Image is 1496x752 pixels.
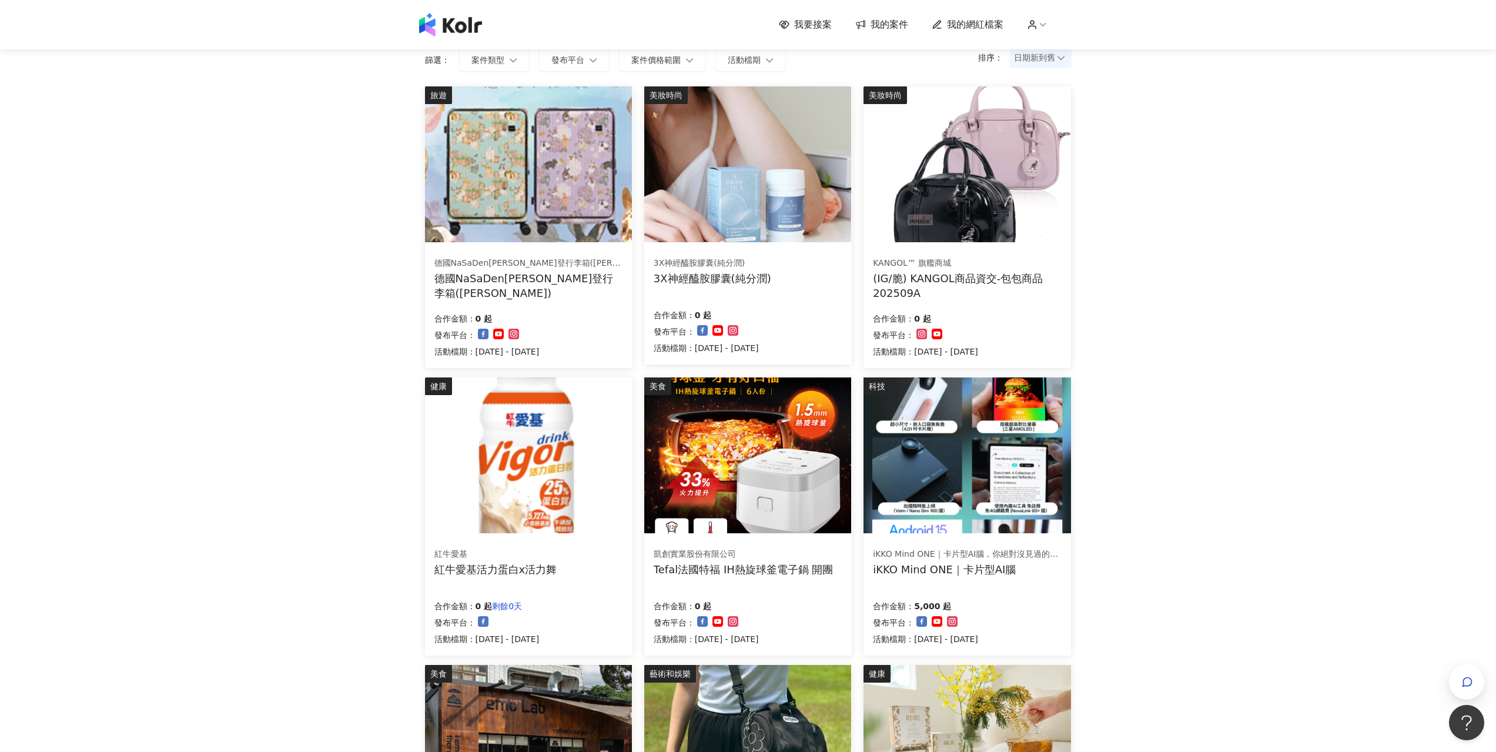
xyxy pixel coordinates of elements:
[695,308,712,322] p: 0 起
[932,18,1003,31] a: 我的網紅檔案
[434,562,557,577] div: 紅牛愛基活力蛋白x活力舞
[434,258,623,269] div: 德國NaSaDen[PERSON_NAME]登行李箱([PERSON_NAME])
[654,308,695,322] p: 合作金額：
[644,377,671,395] div: 美食
[425,86,632,242] img: 德國NaSaDen納莎登行李箱系列
[492,599,522,613] p: 剩餘0天
[654,616,695,630] p: 發布平台：
[654,562,834,577] div: Tefal法國特福 IH熱旋球釜電子鍋 開團
[871,18,908,31] span: 我的案件
[434,632,540,646] p: 活動檔期：[DATE] - [DATE]
[695,599,712,613] p: 0 起
[539,48,610,72] button: 發布平台
[873,599,914,613] p: 合作金額：
[619,48,706,72] button: 案件價格範圍
[654,341,759,355] p: 活動檔期：[DATE] - [DATE]
[425,55,450,65] p: 篩選：
[644,665,696,683] div: 藝術和娛樂
[425,86,452,104] div: 旅遊
[434,549,557,560] div: 紅牛愛基
[914,599,951,613] p: 5,000 起
[654,599,695,613] p: 合作金額：
[873,271,1062,300] div: (IG/脆) KANGOL商品資交-包包商品202509A
[654,325,695,339] p: 發布平台：
[551,55,584,65] span: 發布平台
[1014,49,1067,66] span: 日期新到舊
[471,55,504,65] span: 案件類型
[864,86,1070,242] img: KANGOL 皮革小方包 商品資交
[873,258,1061,269] div: KANGOL™ 旗艦商城
[978,53,1010,62] p: 排序：
[873,562,1061,577] div: iKKO Mind ONE｜卡片型AI腦
[1449,705,1484,740] iframe: Help Scout Beacon - Open
[864,86,907,104] div: 美妝時尚
[864,665,891,683] div: 健康
[873,632,978,646] p: 活動檔期：[DATE] - [DATE]
[947,18,1003,31] span: 我的網紅檔案
[425,377,452,395] div: 健康
[873,345,978,359] p: 活動檔期：[DATE] - [DATE]
[476,599,493,613] p: 0 起
[855,18,908,31] a: 我的案件
[419,13,482,36] img: logo
[914,312,931,326] p: 0 起
[434,345,540,359] p: 活動檔期：[DATE] - [DATE]
[864,377,1070,533] img: iKKO Mind ONE｜卡片型AI腦
[476,312,493,326] p: 0 起
[425,665,452,683] div: 美食
[459,48,530,72] button: 案件類型
[631,55,681,65] span: 案件價格範圍
[644,86,851,242] img: A'momris文驀斯 3X神經醯胺膠囊
[644,377,851,533] img: Tefal法國特福 IH熱旋球釜電子鍋 開團
[794,18,832,31] span: 我要接案
[654,271,771,286] div: 3X神經醯胺膠囊(純分潤)
[873,312,914,326] p: 合作金額：
[873,328,914,342] p: 發布平台：
[425,377,632,533] img: 活力蛋白配方營養素
[864,377,891,395] div: 科技
[873,549,1061,560] div: iKKO Mind ONE｜卡片型AI腦，你絕對沒見過的超強AI設備
[434,312,476,326] p: 合作金額：
[728,55,761,65] span: 活動檔期
[654,632,759,646] p: 活動檔期：[DATE] - [DATE]
[873,616,914,630] p: 發布平台：
[715,48,786,72] button: 活動檔期
[654,258,771,269] div: 3X神經醯胺膠囊(純分潤)
[644,86,688,104] div: 美妝時尚
[434,271,623,300] div: 德國NaSaDen[PERSON_NAME]登行李箱([PERSON_NAME])
[779,18,832,31] a: 我要接案
[654,549,834,560] div: 凱創實業股份有限公司
[434,616,476,630] p: 發布平台：
[434,328,476,342] p: 發布平台：
[434,599,476,613] p: 合作金額：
